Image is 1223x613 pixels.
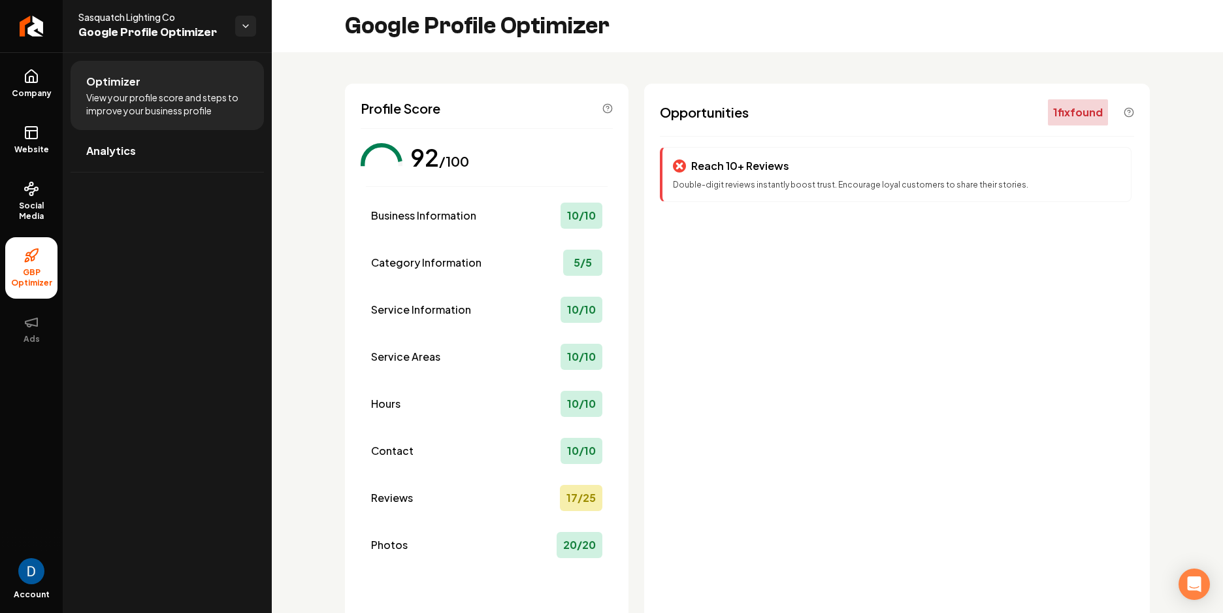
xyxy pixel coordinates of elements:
[5,58,57,109] a: Company
[561,297,602,323] div: 10 / 10
[561,391,602,417] div: 10 / 10
[371,349,440,365] span: Service Areas
[660,103,749,122] span: Opportunities
[361,99,440,118] span: Profile Score
[410,144,439,171] div: 92
[557,532,602,558] div: 20 / 20
[371,490,413,506] span: Reviews
[1048,99,1108,125] div: 1 fix found
[5,201,57,222] span: Social Media
[560,485,602,511] div: 17 / 25
[660,147,1132,202] div: Reach 10+ ReviewsDouble-digit reviews instantly boost trust. Encourage loyal customers to share t...
[691,158,789,174] p: Reach 10+ Reviews
[78,10,225,24] span: Sasquatch Lighting Co
[14,589,50,600] span: Account
[1179,569,1210,600] div: Open Intercom Messenger
[5,114,57,165] a: Website
[86,91,248,117] span: View your profile score and steps to improve your business profile
[86,143,136,159] span: Analytics
[345,13,610,39] h2: Google Profile Optimizer
[5,304,57,355] button: Ads
[18,558,44,584] img: David Rice
[561,344,602,370] div: 10 / 10
[18,558,44,584] button: Open user button
[9,144,54,155] span: Website
[20,16,44,37] img: Rebolt Logo
[7,88,57,99] span: Company
[86,74,140,90] span: Optimizer
[371,537,408,553] span: Photos
[371,302,471,318] span: Service Information
[673,179,1120,191] p: Double-digit reviews instantly boost trust. Encourage loyal customers to share their stories.
[371,396,400,412] span: Hours
[18,334,45,344] span: Ads
[371,208,476,224] span: Business Information
[371,255,481,271] span: Category Information
[561,203,602,229] div: 10 / 10
[5,171,57,232] a: Social Media
[5,267,57,288] span: GBP Optimizer
[71,130,264,172] a: Analytics
[439,152,469,171] div: /100
[563,250,602,276] div: 5 / 5
[78,24,225,42] span: Google Profile Optimizer
[561,438,602,464] div: 10 / 10
[371,443,414,459] span: Contact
